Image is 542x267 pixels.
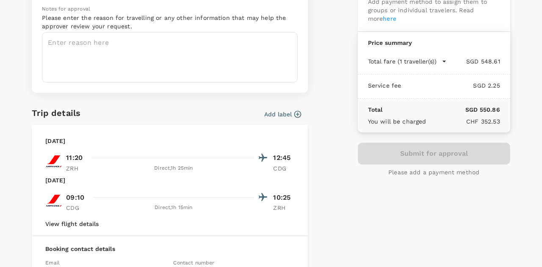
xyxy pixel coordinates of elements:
[383,15,396,22] a: here
[368,39,500,47] p: Price summary
[447,57,500,66] p: SGD 548.61
[45,176,65,184] p: [DATE]
[92,164,254,173] div: Direct , 1h 25min
[388,168,479,176] p: Please add a payment method
[273,153,294,163] p: 12:45
[45,260,60,266] span: Email
[273,204,294,212] p: ZRH
[92,204,254,212] div: Direct , 1h 15min
[66,193,84,203] p: 09:10
[66,153,83,163] p: 11:20
[45,137,65,145] p: [DATE]
[273,164,294,173] p: CDG
[173,260,214,266] span: Contact number
[273,193,294,203] p: 10:25
[45,245,294,253] p: Booking contact details
[382,105,500,114] p: SGD 550.86
[368,81,401,90] p: Service fee
[32,106,80,120] h6: Trip details
[368,57,447,66] button: Total fare (1 traveller(s))
[426,117,500,126] p: CHF 352.53
[401,81,500,90] p: SGD 2.25
[42,5,298,14] p: Notes for approval
[45,220,99,227] button: View flight details
[368,105,383,114] p: Total
[45,153,62,170] img: AF
[45,192,62,209] img: AF
[66,164,87,173] p: ZRH
[264,110,301,118] button: Add label
[368,57,437,66] p: Total fare (1 traveller(s))
[42,14,298,30] p: Please enter the reason for travelling or any other information that may help the approver review...
[66,204,87,212] p: CDG
[368,117,426,126] p: You will be charged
